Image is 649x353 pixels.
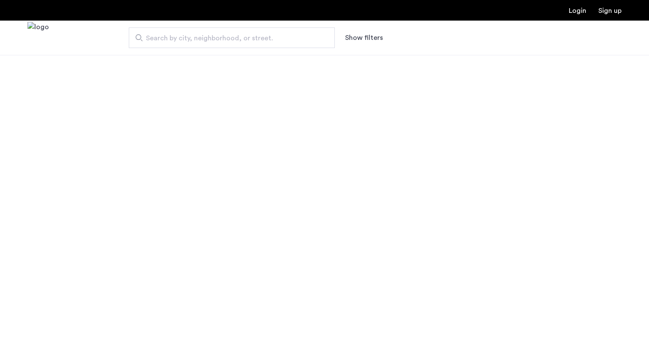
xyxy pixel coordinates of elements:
[27,22,49,54] a: Cazamio Logo
[598,7,622,14] a: Registration
[27,22,49,54] img: logo
[345,33,383,43] button: Show or hide filters
[569,7,586,14] a: Login
[129,27,335,48] input: Apartment Search
[146,33,311,43] span: Search by city, neighborhood, or street.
